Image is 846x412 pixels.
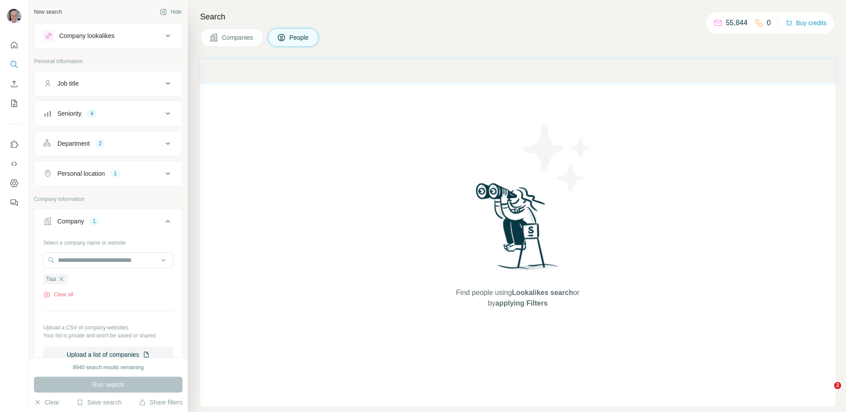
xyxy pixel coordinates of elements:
[200,11,835,23] h4: Search
[139,398,182,407] button: Share filters
[34,8,62,16] div: New search
[87,110,97,117] div: 4
[34,163,182,184] button: Personal location1
[43,291,73,299] button: Clear all
[7,9,21,23] img: Avatar
[7,95,21,111] button: My lists
[76,398,121,407] button: Save search
[472,181,564,279] img: Surfe Illustration - Woman searching with binoculars
[43,347,173,363] button: Upload a list of companies
[200,59,835,83] iframe: To enrich screen reader interactions, please activate Accessibility in Grammarly extension settings
[57,109,81,118] div: Seniority
[518,118,597,197] img: Surfe Illustration - Stars
[726,18,747,28] p: 55,844
[447,287,588,309] span: Find people using or by
[34,73,182,94] button: Job title
[7,76,21,92] button: Enrich CSV
[7,37,21,53] button: Quick start
[43,324,173,332] p: Upload a CSV of company websites.
[289,33,310,42] span: People
[110,170,120,178] div: 1
[512,289,573,296] span: Lookalikes search
[767,18,771,28] p: 0
[73,363,144,371] div: 9940 search results remaining
[57,169,105,178] div: Personal location
[46,275,56,283] span: Tiaa
[34,398,59,407] button: Clear
[57,79,79,88] div: Job title
[785,17,827,29] button: Buy credits
[43,235,173,247] div: Select a company name or website
[7,156,21,172] button: Use Surfe API
[154,5,188,19] button: Hide
[7,57,21,72] button: Search
[34,103,182,124] button: Seniority4
[34,133,182,154] button: Department2
[59,31,114,40] div: Company lookalikes
[95,140,105,147] div: 2
[7,136,21,152] button: Use Surfe on LinkedIn
[7,195,21,211] button: Feedback
[89,217,99,225] div: 1
[816,382,837,403] iframe: Intercom live chat
[57,217,84,226] div: Company
[34,57,182,65] p: Personal information
[495,299,547,307] span: applying Filters
[43,332,173,340] p: Your list is private and won't be saved or shared.
[34,211,182,235] button: Company1
[7,175,21,191] button: Dashboard
[834,382,841,389] span: 2
[57,139,90,148] div: Department
[34,195,182,203] p: Company information
[222,33,254,42] span: Companies
[34,25,182,46] button: Company lookalikes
